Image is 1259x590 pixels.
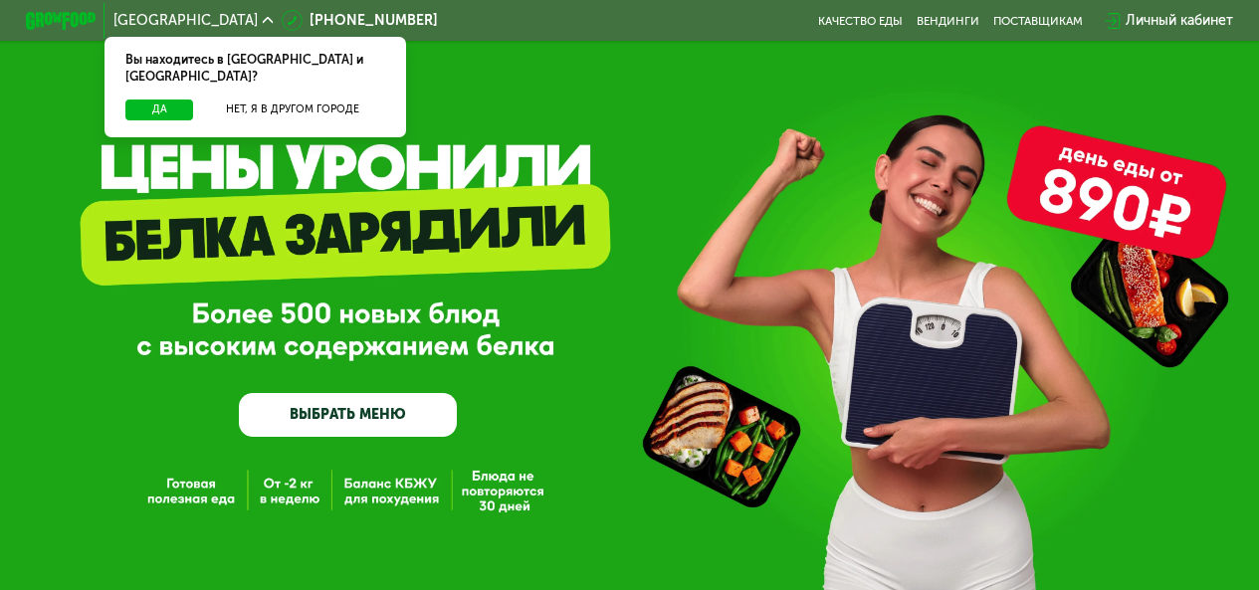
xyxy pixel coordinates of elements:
[282,10,438,31] a: [PHONE_NUMBER]
[239,393,457,437] a: ВЫБРАТЬ МЕНЮ
[125,99,193,120] button: Да
[1126,10,1233,31] div: Личный кабинет
[818,14,903,28] a: Качество еды
[113,14,258,28] span: [GEOGRAPHIC_DATA]
[917,14,979,28] a: Вендинги
[105,37,405,99] div: Вы находитесь в [GEOGRAPHIC_DATA] и [GEOGRAPHIC_DATA]?
[200,99,384,120] button: Нет, я в другом городе
[993,14,1083,28] div: поставщикам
